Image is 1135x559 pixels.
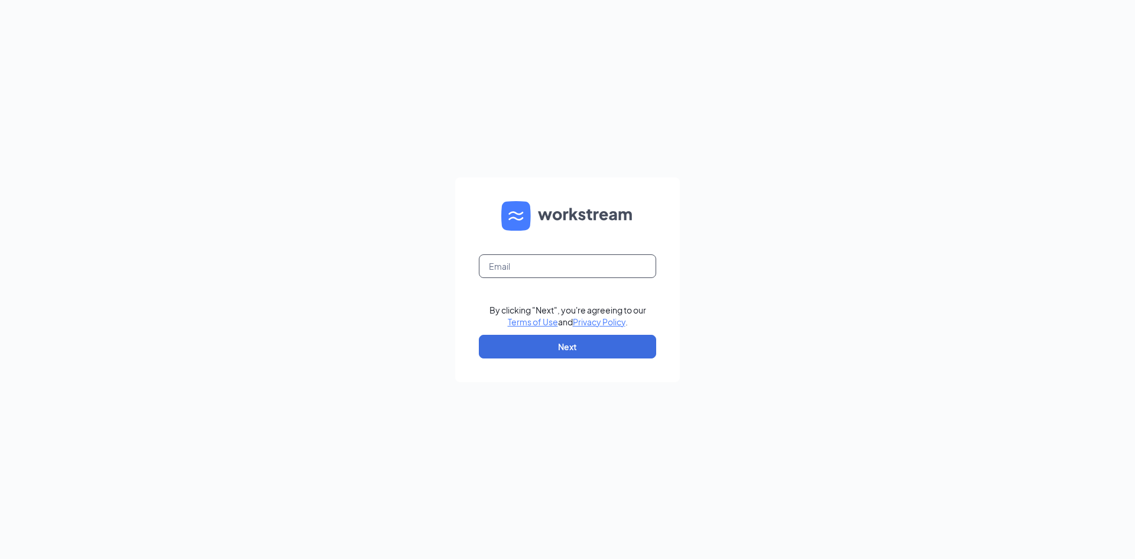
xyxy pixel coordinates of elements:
[573,316,625,327] a: Privacy Policy
[479,335,656,358] button: Next
[479,254,656,278] input: Email
[508,316,558,327] a: Terms of Use
[489,304,646,328] div: By clicking "Next", you're agreeing to our and .
[501,201,634,231] img: WS logo and Workstream text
